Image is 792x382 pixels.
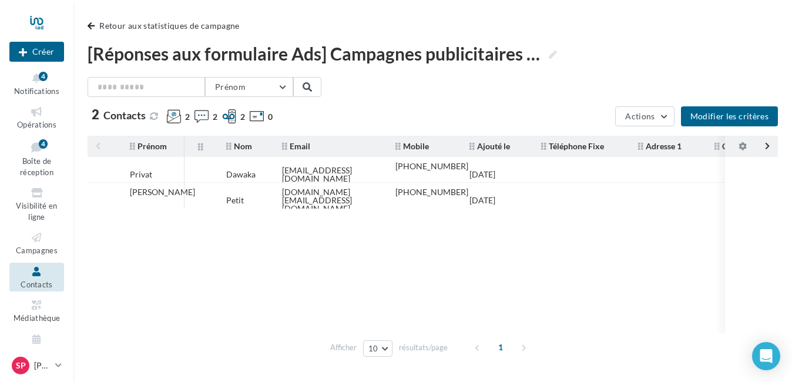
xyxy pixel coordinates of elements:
button: Prénom [205,77,293,97]
button: Notifications 4 [9,69,64,98]
span: Téléphone Fixe [541,141,604,151]
span: Médiathèque [14,313,61,323]
span: résultats/page [399,342,448,353]
span: Prénom [215,82,246,92]
a: Sp [PERSON_NAME] [9,354,64,377]
span: Opérations [17,120,56,129]
a: Boîte de réception4 [9,137,64,180]
a: Calendrier [9,330,64,359]
span: Actions [625,111,655,121]
span: Contacts [21,280,53,289]
a: Visibilité en ligne [9,184,64,224]
div: 4 [39,139,48,149]
div: [EMAIL_ADDRESS][DOMAIN_NAME] [282,166,377,183]
button: 10 [363,340,393,357]
span: Nom [226,141,252,151]
span: 2 [240,111,245,123]
div: [PHONE_NUMBER] [395,162,468,170]
span: Boîte de réception [20,156,53,177]
a: Médiathèque [9,296,64,325]
div: Open Intercom Messenger [752,342,780,370]
button: Retour aux statistiques de campagne [88,19,244,33]
span: Mobile [395,141,429,151]
span: 2 [92,108,99,121]
span: Campagnes [16,246,58,255]
span: Sp [16,360,26,371]
a: Opérations [9,103,64,132]
span: Visibilité en ligne [16,201,57,222]
span: Adresse 1 [638,141,682,151]
button: Modifier les critères [681,106,778,126]
div: Privat [130,170,152,179]
span: 2 [213,111,217,123]
span: Notifications [14,86,59,96]
div: Petit [226,196,244,205]
div: Dawaka [226,170,256,179]
span: 10 [368,344,378,353]
div: [DATE] [469,170,495,179]
div: [PHONE_NUMBER] [395,188,468,196]
span: 0 [268,111,273,123]
span: Prénom [130,141,167,151]
button: Actions [615,106,674,126]
button: Créer [9,42,64,62]
span: Afficher [330,342,357,353]
div: Nouvelle campagne [9,42,64,62]
span: Ajouté le [469,141,510,151]
a: Campagnes [9,229,64,257]
p: [PERSON_NAME] [34,360,51,371]
span: 1 [491,338,510,357]
div: [DATE] [469,196,495,205]
div: [PERSON_NAME] [130,188,195,196]
span: Contacts [103,109,146,122]
span: Email [282,141,310,151]
div: [DOMAIN_NAME][EMAIL_ADDRESS][DOMAIN_NAME] [282,188,377,213]
div: 4 [39,72,48,81]
span: [Réponses aux formulaire Ads] Campagnes publicitaires - Estimation & Développement d'équipe [88,42,557,65]
span: 2 [185,111,190,123]
a: Contacts [9,263,64,291]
